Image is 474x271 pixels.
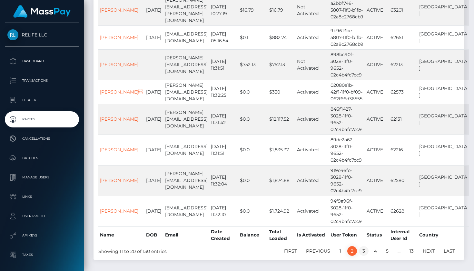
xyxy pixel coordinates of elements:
[7,56,76,66] p: Dashboard
[100,177,138,183] a: [PERSON_NAME]
[268,104,295,135] td: $12,117.52
[144,25,163,49] td: [DATE]
[100,62,138,67] a: [PERSON_NAME]
[329,80,365,104] td: 02080a1b-42f1-11f0-bf09-062f66d36555
[163,25,209,49] td: [EMAIL_ADDRESS][DOMAIN_NAME]
[7,115,76,124] p: Payees
[389,165,418,196] td: 62580
[418,196,469,226] td: [GEOGRAPHIC_DATA]
[98,246,243,255] div: Showing 11 to 20 of 130 entries
[295,196,329,226] td: Activated
[209,135,238,165] td: [DATE] 11:31:51
[7,29,18,40] img: RELIFE LLC
[389,135,418,165] td: 62216
[209,165,238,196] td: [DATE] 11:32:04
[382,246,392,256] a: 5
[295,226,329,244] th: Is Activated
[418,165,469,196] td: [GEOGRAPHIC_DATA]
[7,76,76,85] p: Transactions
[329,25,365,49] td: 9b9613be-5807-11f0-b1fb-02a8c2768cb9
[5,227,79,244] a: API Keys
[144,226,163,244] th: DOB
[329,104,365,135] td: 846f1427-3028-11f0-9652-02c4b4fc7cc9
[268,135,295,165] td: $1,835.37
[295,49,329,80] td: Not Activated
[238,135,268,165] td: $0.0
[418,226,469,244] th: Country
[7,153,76,163] p: Batches
[365,104,389,135] td: ACTIVE
[5,32,79,38] span: RELIFE LLC
[238,165,268,196] td: $0.0
[418,135,469,165] td: [GEOGRAPHIC_DATA]
[365,165,389,196] td: ACTIVE
[370,246,380,256] a: 4
[144,165,163,196] td: [DATE]
[389,25,418,49] td: 62651
[163,226,209,244] th: Email
[7,250,76,260] p: Taxes
[209,196,238,226] td: [DATE] 11:32:10
[295,165,329,196] td: Activated
[329,165,365,196] td: 919e46fe-3028-11f0-9652-02c4b4fc7cc9
[238,80,268,104] td: $0.0
[268,25,295,49] td: $882.74
[336,246,345,256] a: 1
[7,192,76,202] p: Links
[389,49,418,80] td: 62213
[163,49,209,80] td: [PERSON_NAME][EMAIL_ADDRESS][DOMAIN_NAME]
[7,134,76,144] p: Cancellations
[389,104,418,135] td: 62131
[163,104,209,135] td: [PERSON_NAME][EMAIL_ADDRESS][DOMAIN_NAME]
[163,135,209,165] td: [EMAIL_ADDRESS][DOMAIN_NAME]
[100,89,143,95] a: [PERSON_NAME]
[238,196,268,226] td: $0.0
[389,80,418,104] td: 62573
[209,104,238,135] td: [DATE] 11:31:42
[144,196,163,226] td: [DATE]
[268,196,295,226] td: $1,724.92
[5,189,79,205] a: Links
[238,25,268,49] td: $0.1
[7,173,76,182] p: Manage Users
[418,104,469,135] td: [GEOGRAPHIC_DATA]
[295,80,329,104] td: Activated
[418,80,469,104] td: [GEOGRAPHIC_DATA]
[238,226,268,244] th: Balance
[295,135,329,165] td: Activated
[100,7,138,13] a: [PERSON_NAME]
[365,80,389,104] td: ACTIVE
[5,111,79,127] a: Payees
[419,246,438,256] a: Next
[7,95,76,105] p: Ledger
[347,246,357,256] a: 2
[302,246,334,256] a: Previous
[389,196,418,226] td: 62628
[295,25,329,49] td: Activated
[389,226,418,244] th: Internal User Id
[281,246,301,256] a: First
[100,208,138,214] a: [PERSON_NAME]
[100,147,138,153] a: [PERSON_NAME]
[5,150,79,166] a: Batches
[238,49,268,80] td: $752.13
[365,135,389,165] td: ACTIVE
[365,25,389,49] td: ACTIVE
[418,25,469,49] td: [GEOGRAPHIC_DATA]
[163,196,209,226] td: [EMAIL_ADDRESS][DOMAIN_NAME]
[5,92,79,108] a: Ledger
[406,246,417,256] a: 13
[209,25,238,49] td: [DATE] 05:16:54
[329,49,365,80] td: 898bc90f-3028-11f0-9652-02c4b4fc7cc9
[163,80,209,104] td: [PERSON_NAME][EMAIL_ADDRESS][DOMAIN_NAME]
[329,196,365,226] td: 94f9a96f-3028-11f0-9652-02c4b4fc7cc9
[440,246,459,256] a: Last
[144,135,163,165] td: [DATE]
[5,169,79,186] a: Manage Users
[13,5,71,18] img: MassPay Logo
[268,165,295,196] td: $1,874.88
[365,49,389,80] td: ACTIVE
[5,131,79,147] a: Cancellations
[5,53,79,69] a: Dashboard
[418,49,469,80] td: [GEOGRAPHIC_DATA]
